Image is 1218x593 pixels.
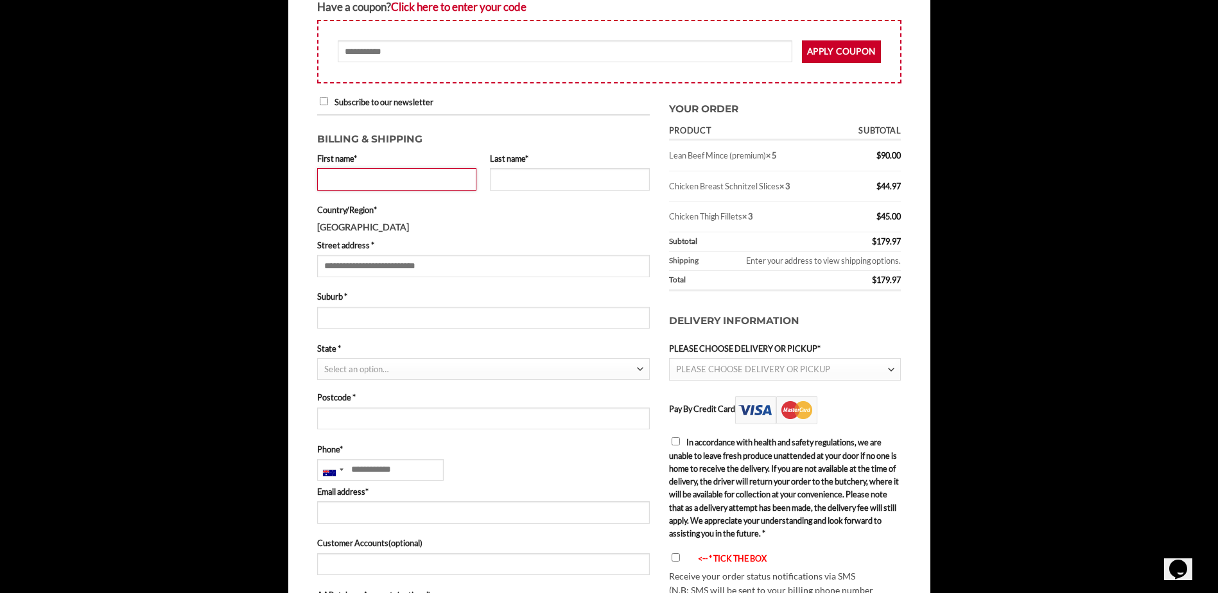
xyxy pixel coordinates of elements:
bdi: 179.97 [872,275,901,285]
label: Phone [317,443,650,456]
label: Pay By Credit Card [669,404,817,414]
input: In accordance with health and safety regulations, we are unable to leave fresh produce unattended... [672,437,680,445]
th: Shipping [669,252,709,271]
font: <-- * TICK THE BOX [698,553,767,563]
span: State [317,358,650,380]
th: Total [669,271,838,291]
div: Australia: +61 [318,460,347,480]
label: First name [317,152,477,165]
bdi: 44.97 [876,181,901,191]
span: $ [872,275,876,285]
label: Last name [490,152,650,165]
span: Subscribe to our newsletter [335,97,433,107]
bdi: 45.00 [876,211,901,221]
strong: × 3 [779,181,790,191]
img: Pay By Credit Card [735,396,817,424]
label: Postcode [317,391,650,404]
span: Select an option… [324,364,388,374]
span: $ [876,181,881,191]
strong: × 5 [766,150,776,160]
span: In accordance with health and safety regulations, we are unable to leave fresh produce unattended... [669,437,899,538]
td: Chicken Breast Schnitzel Slices [669,171,838,202]
bdi: 90.00 [876,150,901,160]
td: Lean Beef Mince (premium) [669,141,838,171]
td: Chicken Thigh Fillets [669,202,838,232]
label: State [317,342,650,355]
strong: [GEOGRAPHIC_DATA] [317,221,409,232]
input: <-- * TICK THE BOX [672,553,680,562]
span: $ [876,150,881,160]
td: Enter your address to view shipping options. [709,252,901,271]
span: $ [872,236,876,246]
input: Subscribe to our newsletter [320,97,328,105]
span: PLEASE CHOOSE DELIVERY OR PICKUP [676,364,830,374]
label: Suburb [317,290,650,303]
label: Street address [317,239,650,252]
h3: Your order [669,95,901,117]
iframe: chat widget [1164,542,1205,580]
img: arrow-blink.gif [686,555,698,563]
span: $ [876,211,881,221]
h3: Delivery Information [669,300,901,342]
th: Subtotal [669,232,838,252]
h3: Billing & Shipping [317,125,650,148]
label: Country/Region [317,203,650,216]
bdi: 179.97 [872,236,901,246]
button: Apply coupon [802,40,881,63]
label: Email address [317,485,650,498]
strong: × 3 [742,211,753,221]
label: PLEASE CHOOSE DELIVERY OR PICKUP [669,342,901,355]
th: Subtotal [838,122,901,141]
th: Product [669,122,838,141]
label: Customer Accounts [317,537,650,549]
span: (optional) [388,538,422,548]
